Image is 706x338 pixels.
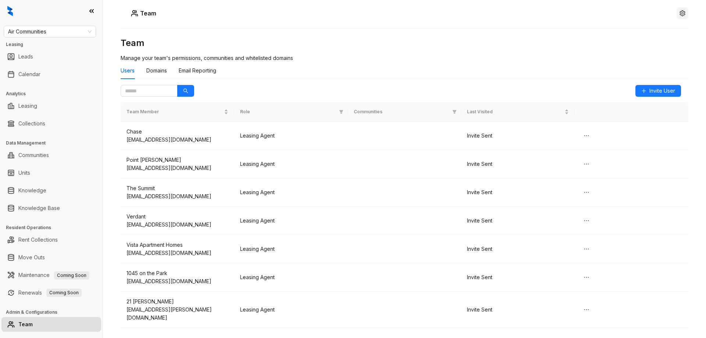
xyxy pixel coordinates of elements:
div: Domains [146,67,167,75]
div: Chase [126,128,228,136]
div: Invite Sent [467,273,569,281]
div: Invite Sent [467,188,569,196]
div: [EMAIL_ADDRESS][DOMAIN_NAME] [126,249,228,257]
a: Rent Collections [18,232,58,247]
span: Role [240,108,336,115]
span: ellipsis [584,133,589,139]
span: Invite User [649,87,675,95]
li: Rent Collections [1,232,101,247]
td: Leasing Agent [234,235,348,263]
td: Leasing Agent [234,150,348,178]
div: [EMAIL_ADDRESS][DOMAIN_NAME] [126,221,228,229]
h3: Team [121,37,688,49]
div: The Summit [126,184,228,192]
span: ellipsis [584,274,589,280]
h3: Data Management [6,140,103,146]
div: Email Reporting [179,67,216,75]
span: Last Visited [467,108,563,115]
a: Collections [18,116,45,131]
div: 1045 on the Park [126,269,228,277]
div: Invite Sent [467,306,569,314]
a: Team [18,317,33,332]
div: Vista Apartment Homes [126,241,228,249]
a: Communities [18,148,49,163]
span: filter [339,110,343,114]
div: Invite Sent [467,160,569,168]
span: Team Member [126,108,222,115]
td: Leasing Agent [234,263,348,292]
div: [EMAIL_ADDRESS][DOMAIN_NAME] [126,277,228,285]
div: [EMAIL_ADDRESS][DOMAIN_NAME] [126,136,228,144]
th: Last Visited [461,102,575,122]
h3: Leasing [6,41,103,48]
a: Knowledge [18,183,46,198]
li: Team [1,317,101,332]
li: Leasing [1,99,101,113]
span: Manage your team's permissions, communities and whitelisted domains [121,55,293,61]
a: Units [18,166,30,180]
span: filter [338,107,345,117]
span: Communities [354,108,450,115]
img: logo [7,6,13,16]
div: [EMAIL_ADDRESS][DOMAIN_NAME] [126,192,228,200]
li: Renewals [1,285,101,300]
td: Leasing Agent [234,122,348,150]
a: Knowledge Base [18,201,60,216]
li: Knowledge [1,183,101,198]
td: Leasing Agent [234,207,348,235]
div: [EMAIL_ADDRESS][PERSON_NAME][DOMAIN_NAME] [126,306,228,322]
a: Leasing [18,99,37,113]
h5: Team [138,9,156,18]
a: RenewalsComing Soon [18,285,82,300]
th: Role [234,102,348,122]
li: Move Outs [1,250,101,265]
span: ellipsis [584,161,589,167]
span: Air Communities [8,26,92,37]
li: Leads [1,49,101,64]
span: ellipsis [584,189,589,195]
li: Units [1,166,101,180]
span: filter [452,110,457,114]
div: Invite Sent [467,245,569,253]
a: Calendar [18,67,40,82]
li: Knowledge Base [1,201,101,216]
h3: Analytics [6,90,103,97]
th: Team Member [121,102,234,122]
a: Move Outs [18,250,45,265]
li: Communities [1,148,101,163]
span: setting [680,10,685,16]
div: Invite Sent [467,132,569,140]
span: plus [641,88,646,93]
span: ellipsis [584,246,589,252]
a: Leads [18,49,33,64]
span: Coming Soon [54,271,89,280]
li: Maintenance [1,268,101,282]
span: filter [451,107,458,117]
button: Invite User [635,85,681,97]
img: Users [131,10,138,17]
div: Point [PERSON_NAME] [126,156,228,164]
div: Users [121,67,135,75]
div: Verdant [126,213,228,221]
span: ellipsis [584,218,589,224]
td: Leasing Agent [234,292,348,328]
li: Calendar [1,67,101,82]
span: Coming Soon [46,289,82,297]
span: search [183,88,188,93]
div: [EMAIL_ADDRESS][DOMAIN_NAME] [126,164,228,172]
div: Invite Sent [467,217,569,225]
h3: Resident Operations [6,224,103,231]
span: ellipsis [584,307,589,313]
td: Leasing Agent [234,178,348,207]
h3: Admin & Configurations [6,309,103,316]
li: Collections [1,116,101,131]
div: 21 [PERSON_NAME] [126,298,228,306]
